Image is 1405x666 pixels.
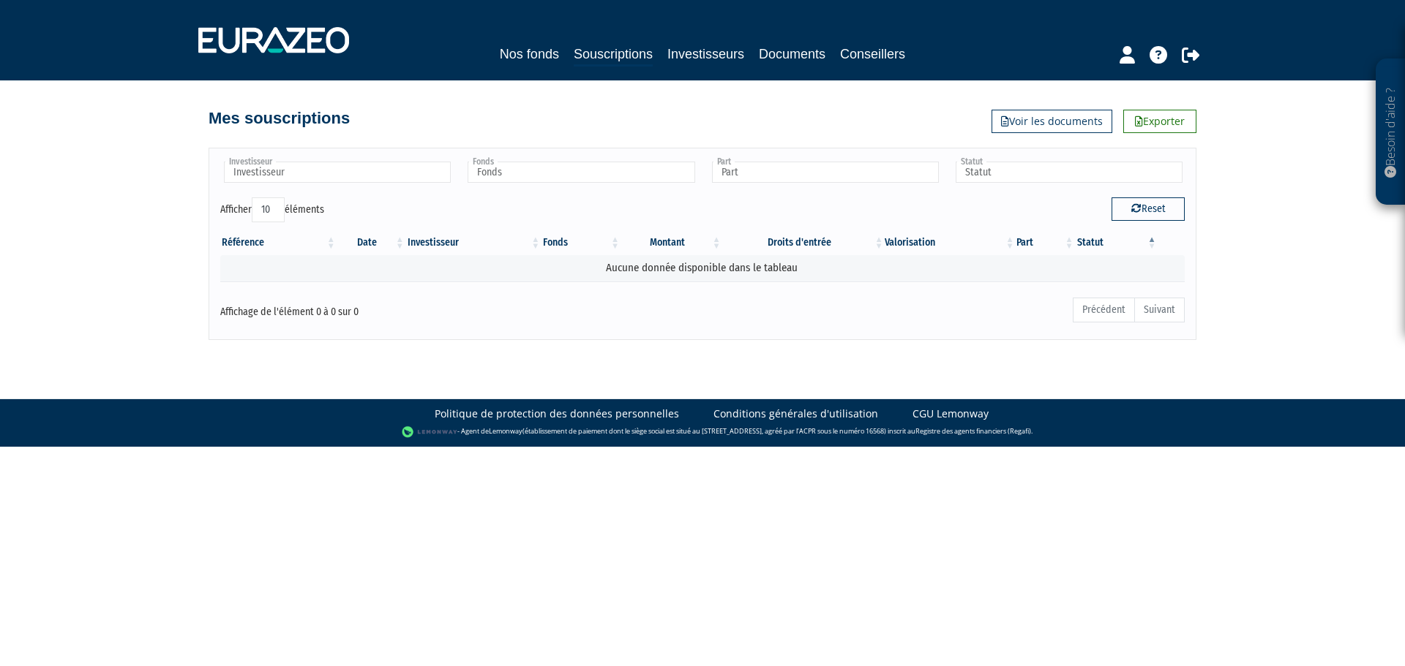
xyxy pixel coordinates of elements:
[406,230,542,255] th: Investisseur: activer pour trier la colonne par ordre croissant
[1112,197,1185,221] button: Reset
[220,255,1185,281] td: Aucune donnée disponible dans le tableau
[759,44,825,64] a: Documents
[402,425,458,439] img: logo-lemonway.png
[220,197,324,222] label: Afficher éléments
[542,230,621,255] th: Fonds: activer pour trier la colonne par ordre croissant
[885,230,1016,255] th: Valorisation: activer pour trier la colonne par ordre croissant
[220,230,337,255] th: Référence : activer pour trier la colonne par ordre croissant
[574,44,653,67] a: Souscriptions
[913,406,989,421] a: CGU Lemonway
[435,406,679,421] a: Politique de protection des données personnelles
[337,230,406,255] th: Date: activer pour trier la colonne par ordre croissant
[209,110,350,127] h4: Mes souscriptions
[713,406,878,421] a: Conditions générales d'utilisation
[915,426,1031,436] a: Registre des agents financiers (Regafi)
[15,425,1390,439] div: - Agent de (établissement de paiement dont le siège social est situé au [STREET_ADDRESS], agréé p...
[667,44,744,64] a: Investisseurs
[621,230,723,255] th: Montant: activer pour trier la colonne par ordre croissant
[1382,67,1399,198] p: Besoin d'aide ?
[252,197,285,222] select: Afficheréléments
[220,296,610,319] div: Affichage de l'élément 0 à 0 sur 0
[992,110,1112,133] a: Voir les documents
[840,44,905,64] a: Conseillers
[723,230,885,255] th: Droits d'entrée: activer pour trier la colonne par ordre croissant
[1123,110,1196,133] a: Exporter
[1016,230,1076,255] th: Part: activer pour trier la colonne par ordre croissant
[1076,230,1158,255] th: Statut : activer pour trier la colonne par ordre d&eacute;croissant
[198,27,349,53] img: 1732889491-logotype_eurazeo_blanc_rvb.png
[489,426,522,436] a: Lemonway
[500,44,559,64] a: Nos fonds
